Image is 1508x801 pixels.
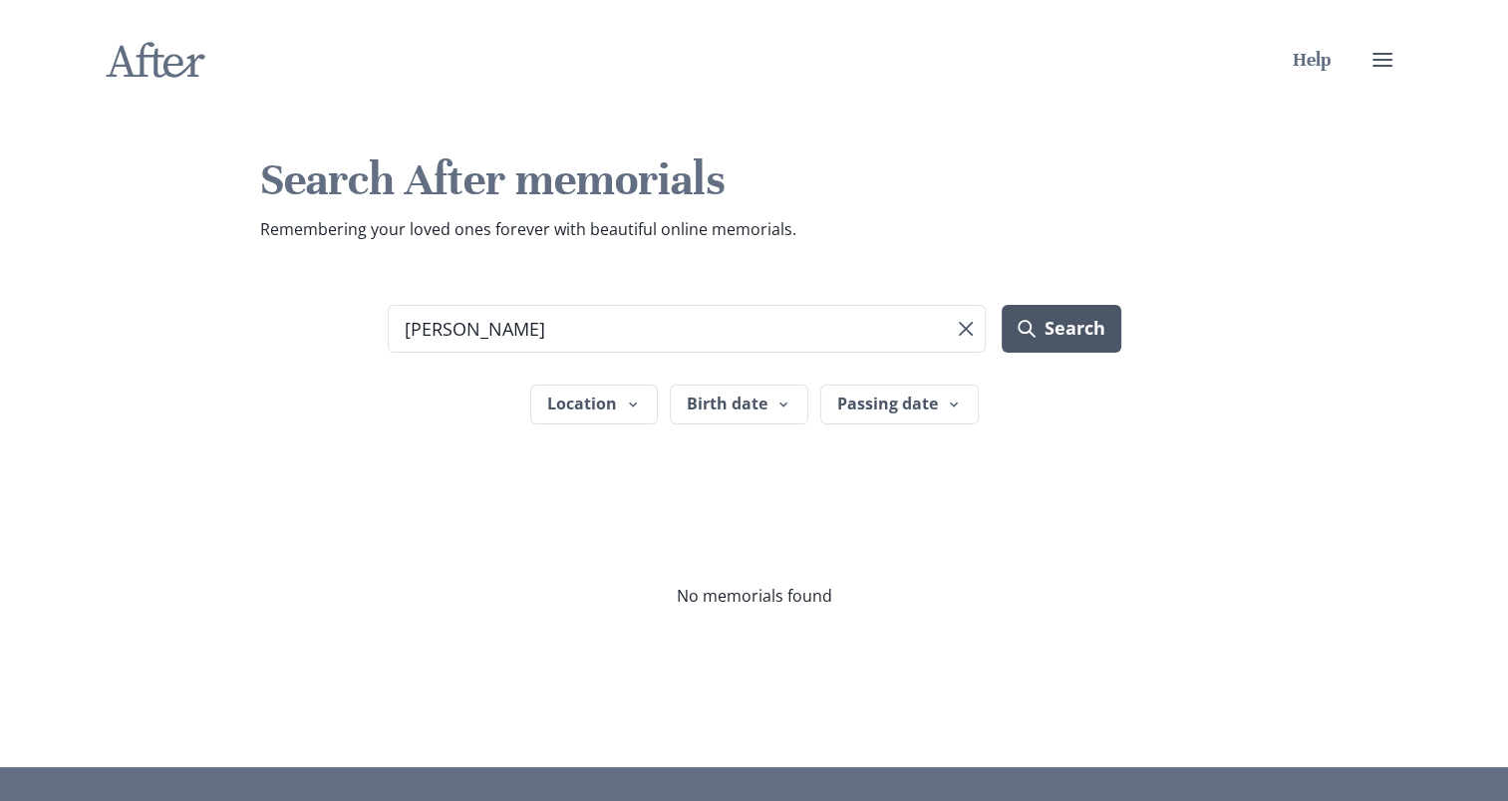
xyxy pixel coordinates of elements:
[260,151,1249,209] h1: Search After memorials
[950,313,982,345] button: Clear search term
[820,385,979,424] button: Passing date
[1362,40,1402,80] button: user menu
[260,217,1249,241] p: Remembering your loved ones forever with beautiful online memorials.
[388,305,987,353] input: Search term
[1293,48,1331,71] a: Help
[959,322,973,336] svg: Clear
[388,456,1121,488] ul: Active filters
[479,584,1030,608] p: No memorials found
[1002,305,1120,353] button: Search
[530,385,658,424] button: Location
[670,385,808,424] button: Birth date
